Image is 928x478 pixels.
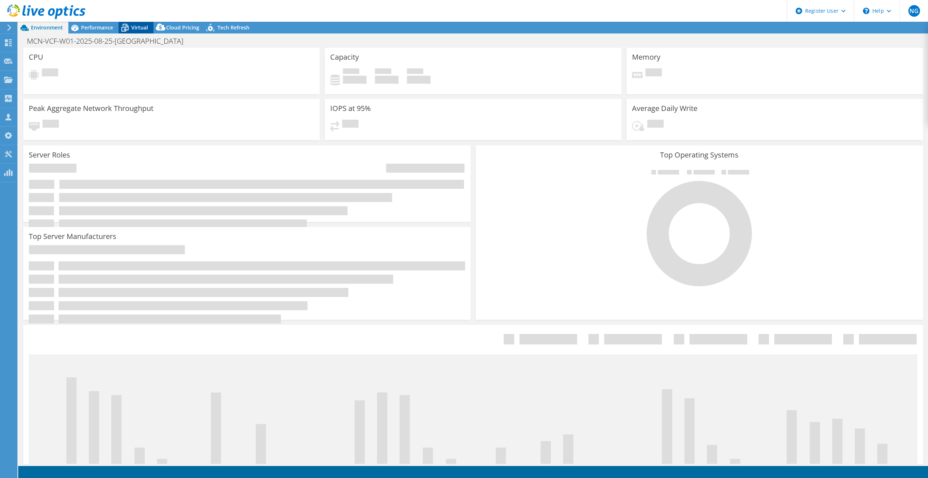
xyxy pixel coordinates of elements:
[29,151,70,159] h3: Server Roles
[632,53,660,61] h3: Memory
[343,68,359,76] span: Used
[375,76,399,84] h4: 0 GiB
[42,68,58,78] span: Pending
[166,24,199,31] span: Cloud Pricing
[330,53,359,61] h3: Capacity
[863,8,869,14] svg: \n
[43,120,59,130] span: Pending
[81,24,113,31] span: Performance
[481,151,917,159] h3: Top Operating Systems
[330,104,371,112] h3: IOPS at 95%
[343,76,367,84] h4: 0 GiB
[29,53,43,61] h3: CPU
[407,68,423,76] span: Total
[375,68,391,76] span: Free
[24,37,195,45] h1: MCN-VCF-W01-2025-08-25-[GEOGRAPHIC_DATA]
[908,5,920,17] span: NG
[217,24,249,31] span: Tech Refresh
[29,232,116,240] h3: Top Server Manufacturers
[407,76,431,84] h4: 0 GiB
[131,24,148,31] span: Virtual
[645,68,662,78] span: Pending
[632,104,697,112] h3: Average Daily Write
[647,120,664,130] span: Pending
[31,24,63,31] span: Environment
[342,120,359,130] span: Pending
[29,104,153,112] h3: Peak Aggregate Network Throughput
